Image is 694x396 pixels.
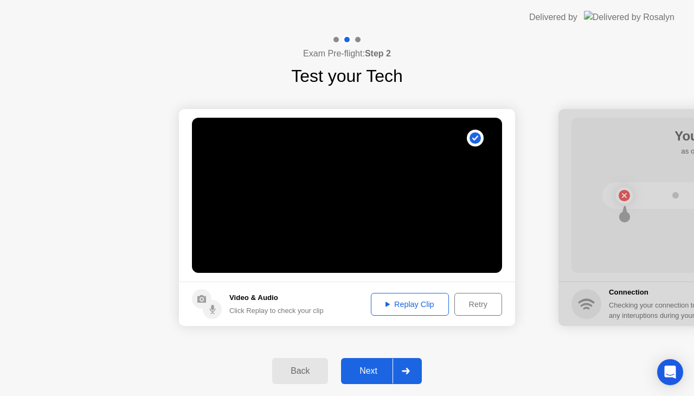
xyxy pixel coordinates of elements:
button: Replay Clip [371,293,449,316]
div: Back [275,366,325,376]
div: Delivered by [529,11,577,24]
h1: Test your Tech [291,63,403,89]
div: Click Replay to check your clip [229,305,324,316]
button: Retry [454,293,502,316]
div: Next [344,366,393,376]
h5: Video & Audio [229,292,324,303]
div: Replay Clip [375,300,445,309]
h4: Exam Pre-flight: [303,47,391,60]
div: Open Intercom Messenger [657,359,683,385]
b: Step 2 [365,49,391,58]
button: Back [272,358,328,384]
button: Next [341,358,422,384]
div: Retry [458,300,498,309]
img: Delivered by Rosalyn [584,11,674,23]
